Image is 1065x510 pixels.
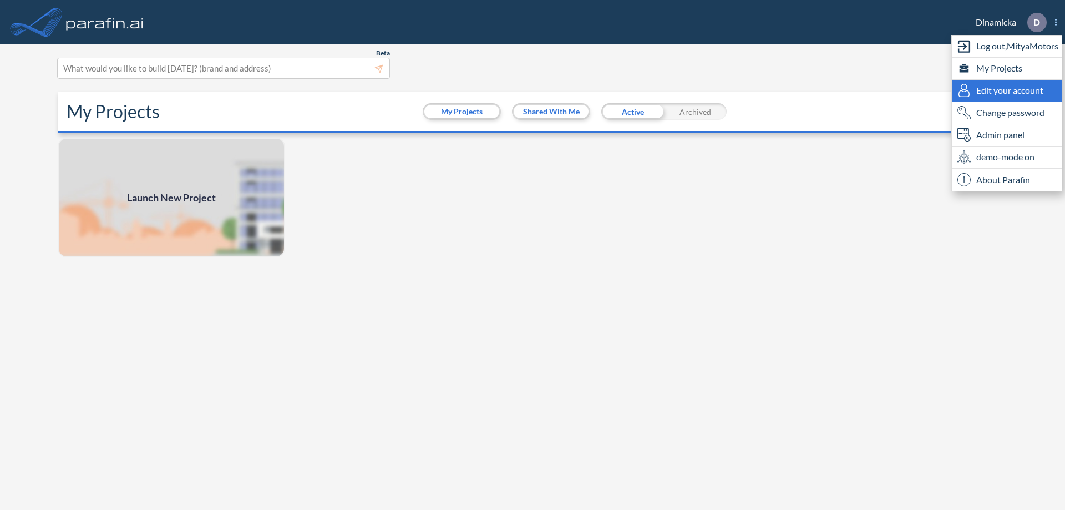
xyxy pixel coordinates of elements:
[952,147,1062,169] div: demo-mode on
[976,106,1044,119] span: Change password
[127,190,216,205] span: Launch New Project
[976,62,1022,75] span: My Projects
[58,138,285,257] a: Launch New Project
[976,150,1034,164] span: demo-mode on
[952,58,1062,80] div: My Projects
[952,102,1062,124] div: Change password
[424,105,499,118] button: My Projects
[952,169,1062,191] div: About Parafin
[64,11,146,33] img: logo
[952,124,1062,147] div: Admin panel
[959,13,1057,32] div: Dinamicka
[514,105,589,118] button: Shared With Me
[664,103,727,120] div: Archived
[976,128,1025,142] span: Admin panel
[67,101,160,122] h2: My Projects
[976,173,1030,186] span: About Parafin
[957,173,971,186] span: i
[952,80,1062,102] div: Edit user
[952,36,1062,58] div: Log out
[58,138,285,257] img: add
[976,39,1058,53] span: Log out, MityaMotors
[601,103,664,120] div: Active
[976,84,1043,97] span: Edit your account
[1033,17,1040,27] p: D
[376,49,390,58] span: Beta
